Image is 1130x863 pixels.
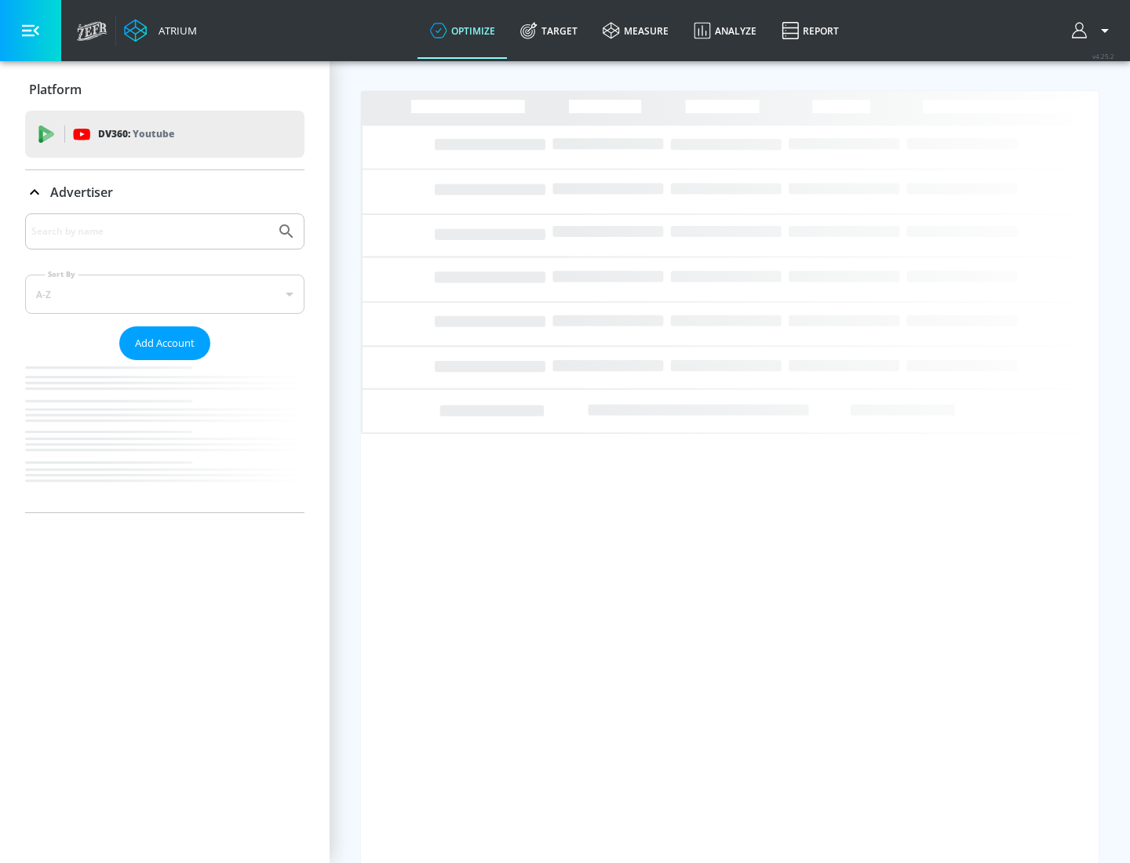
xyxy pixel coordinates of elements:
[124,19,197,42] a: Atrium
[45,269,78,279] label: Sort By
[25,111,304,158] div: DV360: Youtube
[25,170,304,214] div: Advertiser
[681,2,769,59] a: Analyze
[769,2,851,59] a: Report
[135,334,195,352] span: Add Account
[1092,52,1114,60] span: v 4.25.2
[31,221,269,242] input: Search by name
[119,326,210,360] button: Add Account
[590,2,681,59] a: measure
[25,67,304,111] div: Platform
[417,2,508,59] a: optimize
[50,184,113,201] p: Advertiser
[152,24,197,38] div: Atrium
[508,2,590,59] a: Target
[29,81,82,98] p: Platform
[25,213,304,512] div: Advertiser
[98,126,174,143] p: DV360:
[25,360,304,512] nav: list of Advertiser
[25,275,304,314] div: A-Z
[133,126,174,142] p: Youtube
